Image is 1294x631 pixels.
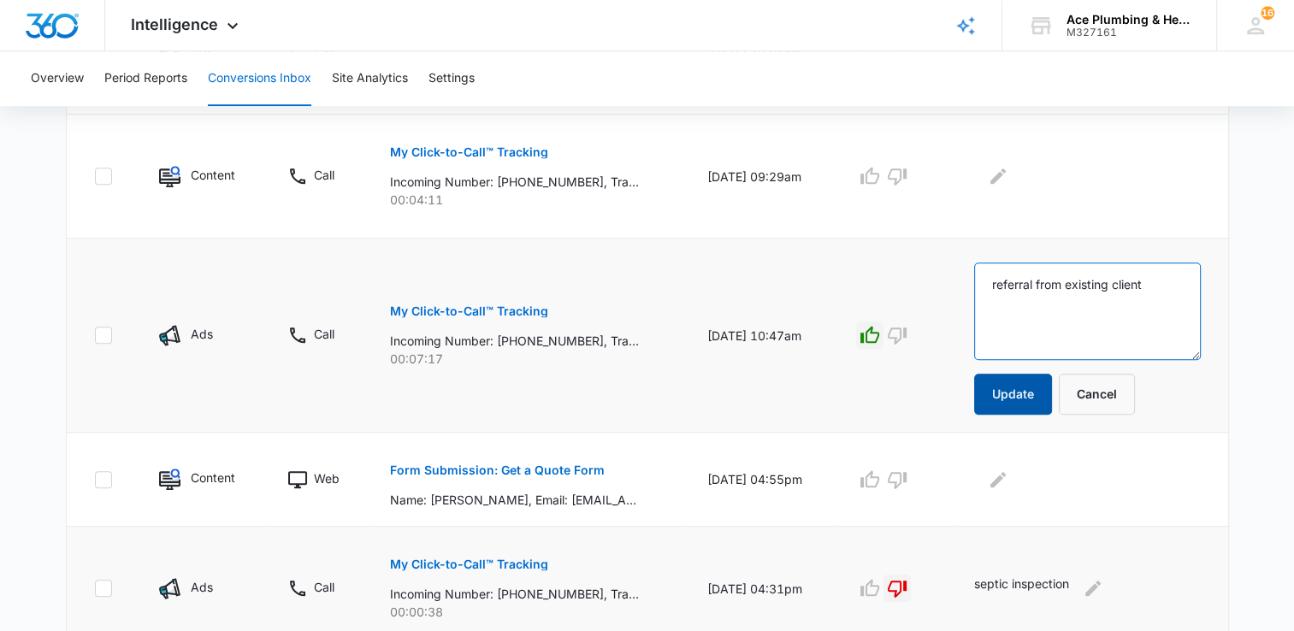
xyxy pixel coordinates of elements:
button: Overview [31,51,84,106]
button: Edit Comments [984,162,1012,190]
span: Intelligence [131,15,218,33]
p: Call [314,578,334,596]
button: Edit Comments [984,466,1012,493]
p: My Click-to-Call™ Tracking [390,558,548,570]
p: Incoming Number: [PHONE_NUMBER], Tracking Number: [PHONE_NUMBER], Ring To: [PHONE_NUMBER], Caller... [390,332,639,350]
button: Site Analytics [332,51,408,106]
span: 16 [1261,6,1274,20]
p: Incoming Number: [PHONE_NUMBER], Tracking Number: [PHONE_NUMBER], Ring To: [PHONE_NUMBER], Caller... [390,585,639,603]
p: My Click-to-Call™ Tracking [390,146,548,158]
button: Period Reports [104,51,187,106]
textarea: referral from existing client [974,262,1201,360]
button: My Click-to-Call™ Tracking [390,544,548,585]
p: Content [191,469,235,487]
div: account name [1067,13,1191,27]
div: account id [1067,27,1191,38]
button: My Click-to-Call™ Tracking [390,291,548,332]
p: Name: [PERSON_NAME], Email: [EMAIL_ADDRESS][PERSON_NAME][DOMAIN_NAME], Phone: [PHONE_NUMBER], How... [390,491,639,509]
p: 00:04:11 [390,191,666,209]
div: notifications count [1261,6,1274,20]
p: Web [314,469,340,487]
button: Form Submission: Get a Quote Form [390,450,605,491]
p: Ads [191,325,213,343]
p: Content [191,166,235,184]
p: Ads [191,578,213,596]
p: Call [314,166,334,184]
p: Incoming Number: [PHONE_NUMBER], Tracking Number: [PHONE_NUMBER], Ring To: [PHONE_NUMBER], Caller... [390,173,639,191]
p: Form Submission: Get a Quote Form [390,464,605,476]
p: 00:00:38 [390,603,666,621]
p: My Click-to-Call™ Tracking [390,305,548,317]
button: Settings [428,51,475,106]
button: Cancel [1059,374,1135,415]
p: septic inspection [974,575,1069,602]
button: Conversions Inbox [208,51,311,106]
p: 00:07:17 [390,350,666,368]
td: [DATE] 10:47am [687,239,836,433]
td: [DATE] 04:55pm [687,433,836,527]
td: [DATE] 09:29am [687,115,836,239]
button: My Click-to-Call™ Tracking [390,132,548,173]
button: Update [974,374,1052,415]
button: Edit Comments [1079,575,1107,602]
p: Call [314,325,334,343]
